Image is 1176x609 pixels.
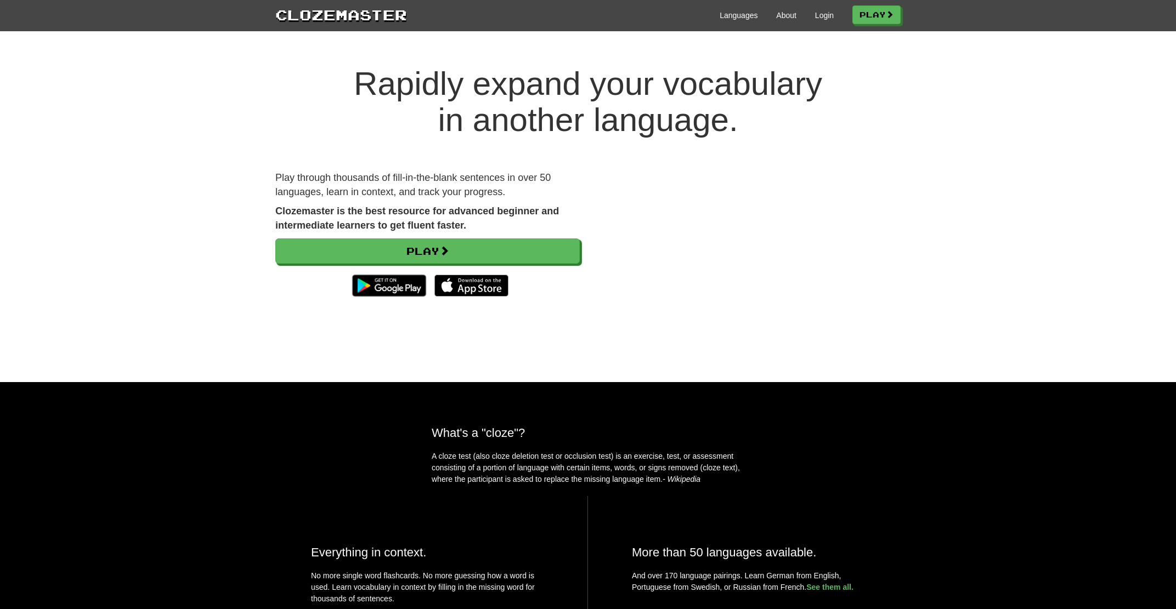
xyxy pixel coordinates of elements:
[815,10,834,21] a: Login
[275,4,407,25] a: Clozemaster
[632,570,865,593] p: And over 170 language pairings. Learn German from English, Portuguese from Swedish, or Russian fr...
[347,269,432,302] img: Get it on Google Play
[432,451,744,485] p: A cloze test (also cloze deletion test or occlusion test) is an exercise, test, or assessment con...
[275,171,580,199] p: Play through thousands of fill-in-the-blank sentences in over 50 languages, learn in context, and...
[720,10,757,21] a: Languages
[663,475,700,483] em: - Wikipedia
[776,10,796,21] a: About
[632,545,865,559] h2: More than 50 languages available.
[275,238,580,264] a: Play
[311,545,544,559] h2: Everything in context.
[852,5,901,24] a: Play
[434,275,508,297] img: Download_on_the_App_Store_Badge_US-UK_135x40-25178aeef6eb6b83b96f5f2d004eda3bffbb37122de64afbaef7...
[806,583,853,591] a: See them all.
[432,426,744,440] h2: What's a "cloze"?
[275,206,559,231] strong: Clozemaster is the best resource for advanced beginner and intermediate learners to get fluent fa...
